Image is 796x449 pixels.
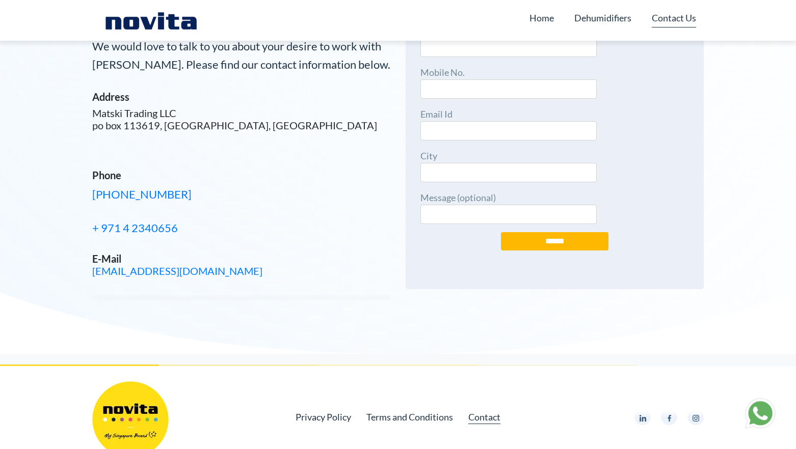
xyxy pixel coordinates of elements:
[92,169,121,181] strong: Phone
[420,163,597,182] input: City
[420,23,689,266] form: Contact form
[100,10,202,31] img: Novita
[468,410,500,424] a: Contact
[92,265,262,277] a: [EMAIL_ADDRESS][DOMAIN_NAME]
[420,65,597,99] label: Mobile No.
[296,410,351,424] a: Privacy Policy
[92,37,390,74] p: We would love to talk to you about your desire to work with [PERSON_NAME]. Please find our contac...
[529,8,554,27] a: Home
[420,79,597,99] input: Mobile No.
[574,8,631,27] a: Dehumidifiers
[92,107,390,131] h5: Matski Trading LLC po box 113619, [GEOGRAPHIC_DATA], [GEOGRAPHIC_DATA]
[92,91,129,103] strong: Address
[420,107,597,141] label: Email Id
[420,121,597,141] input: Email Id
[92,187,192,201] a: [PHONE_NUMBER]
[420,38,597,57] input: Name
[366,410,453,424] a: Terms and Conditions
[92,252,121,265] strong: E-Mail
[92,221,178,235] a: + 971 4 2340656
[420,149,597,182] label: City
[652,8,696,27] a: Contact Us
[420,190,597,224] label: Message (optional)
[420,205,597,224] input: Message (optional)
